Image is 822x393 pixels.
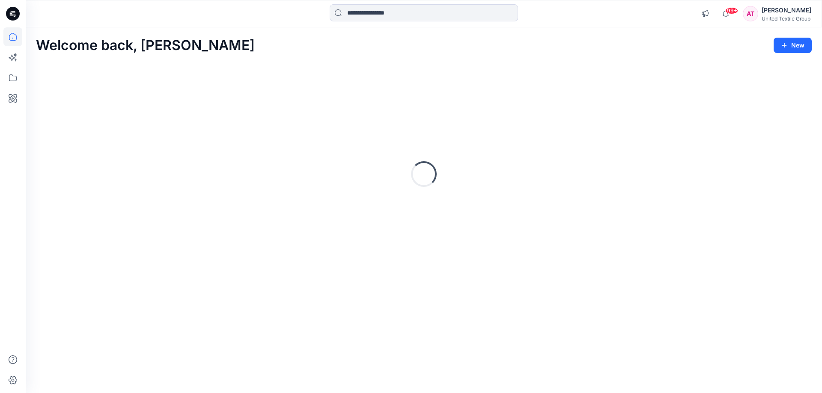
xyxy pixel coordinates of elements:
[743,6,758,21] div: AT
[762,15,811,22] div: United Textile Group
[774,38,812,53] button: New
[762,5,811,15] div: [PERSON_NAME]
[36,38,255,53] h2: Welcome back, [PERSON_NAME]
[725,7,738,14] span: 99+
